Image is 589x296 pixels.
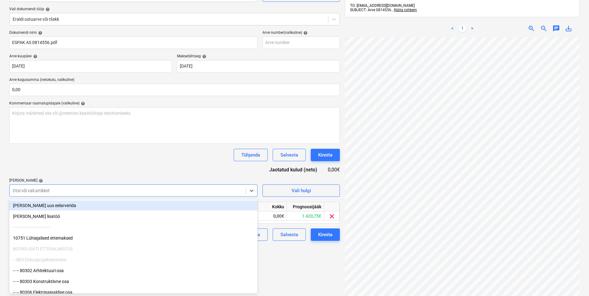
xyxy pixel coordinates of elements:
[287,202,324,211] div: Prognoosijääk
[37,179,43,183] span: help
[391,8,417,12] span: ...
[394,8,417,12] span: Näita rohkem
[327,166,340,173] div: 0,00€
[9,178,258,183] div: [PERSON_NAME]
[9,77,340,84] p: Arve kogusumma (netokulu, valikuline)
[9,201,258,210] div: [PERSON_NAME] uus eelarverida
[280,231,298,239] div: Salvesta
[9,244,258,254] div: 80 PROJEKTI ETTEVALMISTUS
[250,202,287,211] div: Kokku
[292,187,311,195] div: Vali hulgi
[318,231,332,239] div: Kinnita
[9,233,258,243] div: 10751 Lühiajalised ettemaksed
[259,166,327,173] div: Jaotatud kulud (neto)
[262,30,340,35] div: Arve number (valikuline)
[177,54,340,59] div: Maksetähtaeg
[241,151,260,159] div: Tühjenda
[9,101,340,106] div: Kommentaar raamatupidajale (valikuline)
[9,266,258,276] div: -- -- 80302 Arhitektuuri osa
[328,213,336,220] span: clear
[80,101,85,106] span: help
[552,25,560,32] span: chat
[9,222,258,232] div: ------------------------------
[9,211,258,221] div: Lisa uus lisatöö
[9,37,258,49] input: Dokumendi nimi
[201,54,206,59] span: help
[449,25,456,32] a: Previous page
[311,149,340,161] button: Kinnita
[9,84,340,96] input: Arve kogusumma (netokulu, valikuline)
[44,7,50,11] span: help
[558,266,589,296] iframe: Chat Widget
[540,25,548,32] span: zoom_out
[262,184,340,197] button: Vali hulgi
[9,211,258,221] div: [PERSON_NAME] lisatöö
[302,31,308,35] span: help
[9,255,258,265] div: -- 803 Ehitusprojekteerimine
[318,151,332,159] div: Kinnita
[469,25,476,32] a: Next page
[350,3,415,8] span: TO: [EMAIL_ADDRESS][DOMAIN_NAME]
[9,60,172,73] input: Arve kuupäeva pole määratud.
[234,149,268,161] button: Tühjenda
[9,276,258,286] div: -- -- 80303 Konstruktiivne osa
[250,211,287,221] div: 0,00€
[350,8,391,12] span: SUBJECT: Arve 0814556
[273,228,306,241] button: Salvesta
[528,25,535,32] span: zoom_in
[287,211,324,221] div: 1 420,75€
[9,30,258,35] div: Dokumendi nimi
[37,31,42,35] span: help
[280,151,298,159] div: Salvesta
[262,37,340,49] input: Arve number
[177,60,340,73] input: Tähtaega pole määratud
[311,228,340,241] button: Kinnita
[459,25,466,32] a: Page 1 is your current page
[9,54,172,59] div: Arve kuupäev
[32,54,37,59] span: help
[9,201,258,210] div: Lisa uus eelarverida
[273,149,306,161] button: Salvesta
[565,25,572,32] span: save_alt
[9,7,340,12] div: Vali dokumendi tüüp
